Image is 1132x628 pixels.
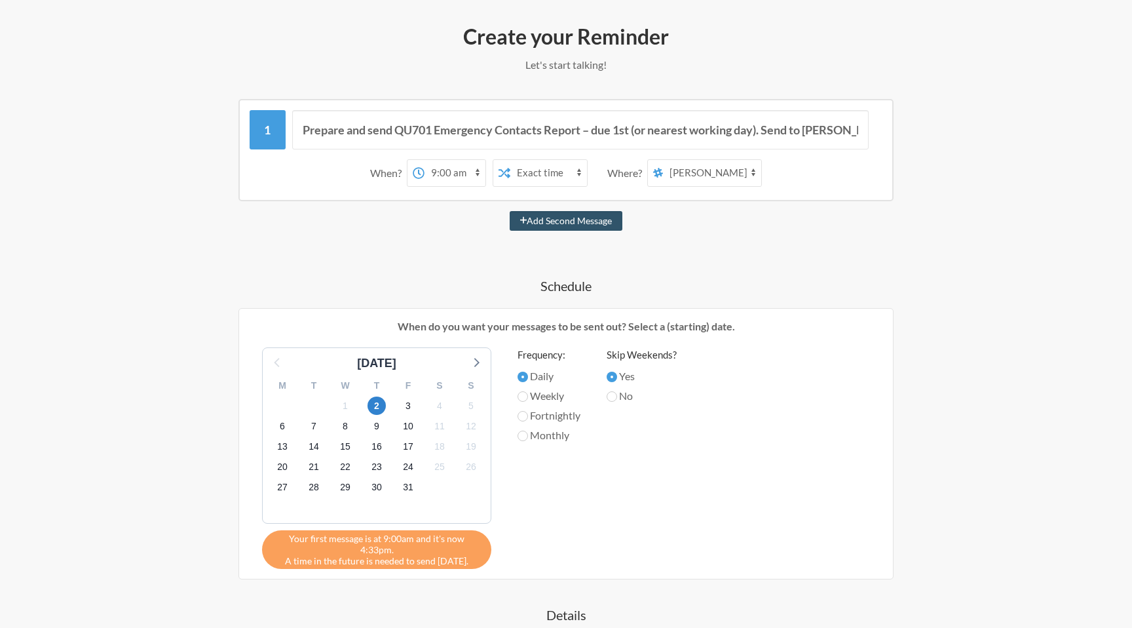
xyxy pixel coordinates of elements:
[430,417,449,435] span: Tuesday 11 November 2025
[399,458,417,477] span: Monday 24 November 2025
[186,277,946,295] h4: Schedule
[518,347,580,363] label: Frequency:
[607,368,677,384] label: Yes
[518,427,580,443] label: Monthly
[607,388,677,404] label: No
[607,159,647,187] div: Where?
[510,211,623,231] button: Add Second Message
[399,417,417,435] span: Monday 10 November 2025
[336,438,354,456] span: Saturday 15 November 2025
[368,438,386,456] span: Sunday 16 November 2025
[399,397,417,415] span: Monday 3 November 2025
[518,431,528,441] input: Monthly
[336,479,354,497] span: Saturday 29 November 2025
[262,530,491,569] div: A time in the future is needed to send [DATE].
[392,376,424,396] div: F
[305,417,323,435] span: Friday 7 November 2025
[186,57,946,73] p: Let's start talking!
[298,376,330,396] div: T
[368,458,386,477] span: Sunday 23 November 2025
[186,23,946,50] h2: Create your Reminder
[272,533,481,555] span: Your first message is at 9:00am and it's now 4:33pm.
[430,438,449,456] span: Tuesday 18 November 2025
[607,372,617,382] input: Yes
[273,417,292,435] span: Thursday 6 November 2025
[430,458,449,477] span: Tuesday 25 November 2025
[305,458,323,477] span: Friday 21 November 2025
[267,376,298,396] div: M
[607,391,617,402] input: No
[462,458,480,477] span: Wednesday 26 November 2025
[455,376,487,396] div: S
[273,458,292,477] span: Thursday 20 November 2025
[518,408,580,423] label: Fortnightly
[368,479,386,497] span: Sunday 30 November 2025
[518,368,580,384] label: Daily
[352,355,402,372] div: [DATE]
[368,417,386,435] span: Sunday 9 November 2025
[518,391,528,402] input: Weekly
[518,411,528,422] input: Fortnightly
[462,397,480,415] span: Wednesday 5 November 2025
[336,417,354,435] span: Saturday 8 November 2025
[607,347,677,363] label: Skip Weekends?
[336,458,354,477] span: Saturday 22 November 2025
[361,376,392,396] div: T
[462,417,480,435] span: Wednesday 12 November 2025
[336,397,354,415] span: Saturday 1 November 2025
[370,159,407,187] div: When?
[368,397,386,415] span: Sunday 2 November 2025
[462,438,480,456] span: Wednesday 19 November 2025
[273,479,292,497] span: Thursday 27 November 2025
[430,397,449,415] span: Tuesday 4 November 2025
[424,376,455,396] div: S
[186,606,946,624] h4: Details
[292,110,869,149] input: Message
[305,479,323,497] span: Friday 28 November 2025
[273,438,292,456] span: Thursday 13 November 2025
[330,376,361,396] div: W
[399,479,417,497] span: Monday 1 December 2025
[305,438,323,456] span: Friday 14 November 2025
[518,372,528,382] input: Daily
[249,319,883,334] p: When do you want your messages to be sent out? Select a (starting) date.
[518,388,580,404] label: Weekly
[399,438,417,456] span: Monday 17 November 2025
